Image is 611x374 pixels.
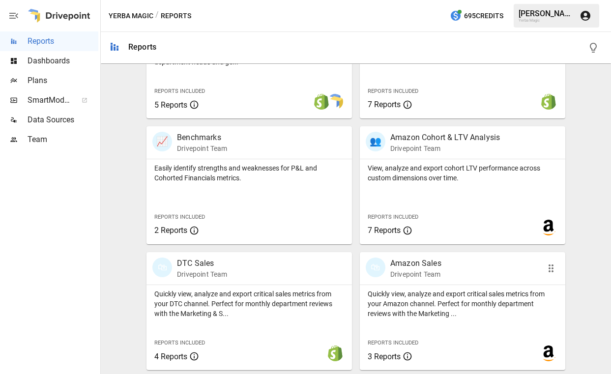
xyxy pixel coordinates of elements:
span: Team [28,134,98,145]
p: Drivepoint Team [390,144,500,153]
span: Reports Included [154,88,205,94]
img: amazon [541,345,556,361]
p: Easily identify strengths and weaknesses for P&L and Cohorted Financials metrics. [154,163,344,183]
button: Yerba Magic [109,10,153,22]
p: Amazon Sales [390,258,441,269]
span: 7 Reports [368,100,401,109]
p: Benchmarks [177,132,227,144]
span: ™ [70,93,77,105]
div: 🛍 [152,258,172,277]
img: shopify [327,345,343,361]
span: Reports Included [154,214,205,220]
span: Plans [28,75,98,86]
span: Reports Included [154,340,205,346]
p: Amazon Cohort & LTV Analysis [390,132,500,144]
img: shopify [314,94,329,110]
p: Drivepoint Team [177,269,227,279]
span: Reports Included [368,214,418,220]
p: Drivepoint Team [390,269,441,279]
span: 2 Reports [154,226,187,235]
img: smart model [327,94,343,110]
p: DTC Sales [177,258,227,269]
p: View, analyze and export cohort LTV performance across custom dimensions over time. [368,163,557,183]
span: 695 Credits [464,10,503,22]
span: 4 Reports [154,352,187,361]
span: 7 Reports [368,226,401,235]
span: 5 Reports [154,100,187,110]
div: 🛍 [366,258,385,277]
span: Reports Included [368,340,418,346]
span: SmartModel [28,94,71,106]
img: shopify [541,94,556,110]
button: 695Credits [446,7,507,25]
div: Reports [128,42,156,52]
span: Reports [28,35,98,47]
p: Quickly view, analyze and export critical sales metrics from your Amazon channel. Perfect for mon... [368,289,557,318]
img: amazon [541,220,556,235]
span: Dashboards [28,55,98,67]
span: Reports Included [368,88,418,94]
div: [PERSON_NAME] [519,9,574,18]
div: 📈 [152,132,172,151]
div: 👥 [366,132,385,151]
span: Data Sources [28,114,98,126]
p: Quickly view, analyze and export critical sales metrics from your DTC channel. Perfect for monthl... [154,289,344,318]
p: Drivepoint Team [177,144,227,153]
div: / [155,10,159,22]
div: Yerba Magic [519,18,574,23]
span: 3 Reports [368,352,401,361]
